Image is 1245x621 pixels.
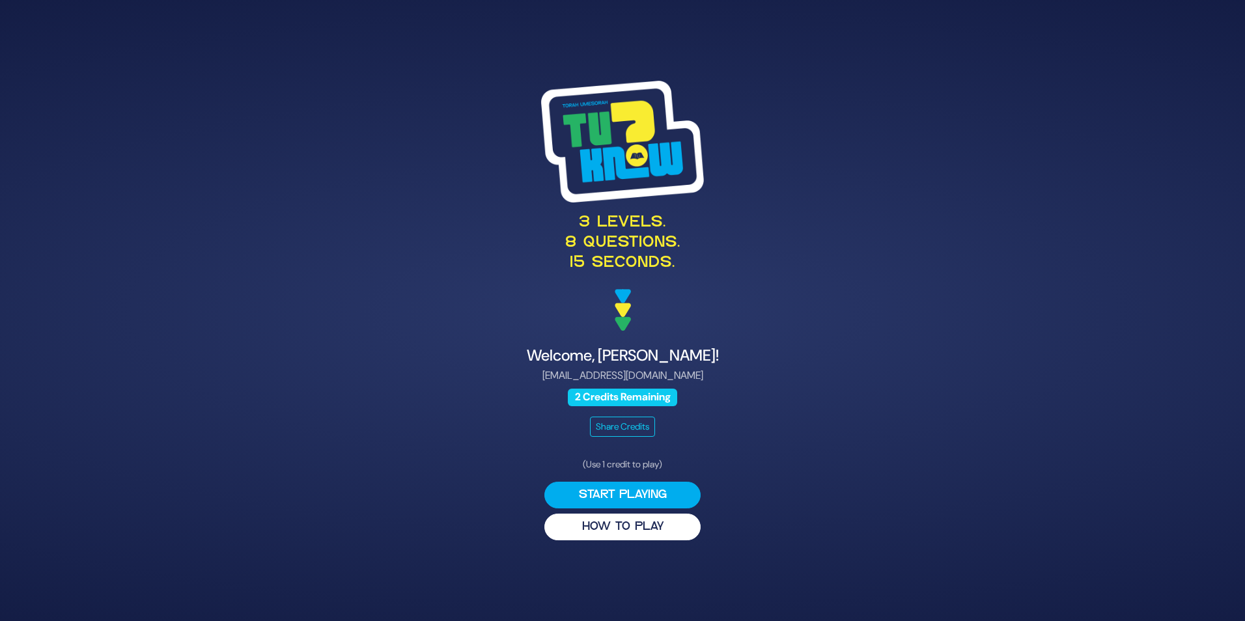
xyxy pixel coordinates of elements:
[544,514,701,540] button: HOW TO PLAY
[615,289,631,331] img: decoration arrows
[544,458,701,471] p: (Use 1 credit to play)
[541,81,704,202] img: Tournament Logo
[305,368,940,383] p: [EMAIL_ADDRESS][DOMAIN_NAME]
[305,346,940,365] h4: Welcome, [PERSON_NAME]!
[544,482,701,508] button: Start Playing
[568,389,677,406] span: 2 Credits Remaining
[590,417,655,437] button: Share Credits
[305,213,940,274] p: 3 levels. 8 questions. 15 seconds.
